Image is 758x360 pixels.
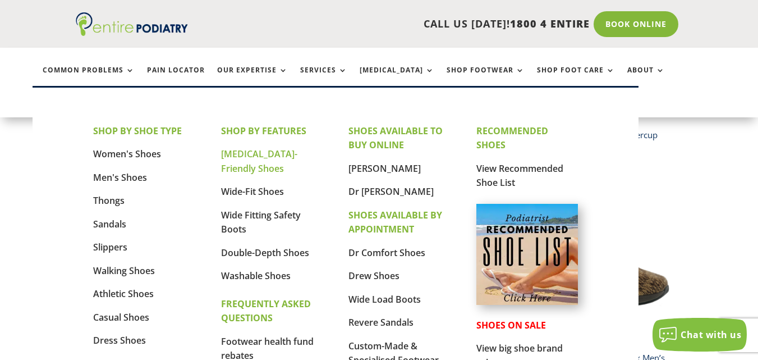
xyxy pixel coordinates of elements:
[147,66,205,90] a: Pain Locator
[653,318,747,352] button: Chat with us
[221,247,309,259] a: Double-Depth Shoes
[93,241,127,253] a: Slippers
[93,194,125,207] a: Thongs
[510,17,590,30] span: 1800 4 ENTIRE
[76,12,188,36] img: logo (1)
[476,162,563,189] a: View Recommended Shoe List
[93,171,147,184] a: Men's Shoes
[217,66,288,90] a: Our Expertise
[476,319,546,331] strong: SHOES ON SALE
[221,298,311,325] strong: FREQUENTLY ASKED QUESTIONS
[348,125,443,152] strong: SHOES AVAILABLE TO BUY ONLINE
[476,204,577,305] img: podiatrist-recommended-shoe-list-australia-entire-podiatry
[214,17,590,31] p: CALL US [DATE]!
[93,265,155,277] a: Walking Shoes
[93,288,154,300] a: Athletic Shoes
[348,162,421,175] a: [PERSON_NAME]
[221,209,301,236] a: Wide Fitting Safety Boots
[447,66,525,90] a: Shop Footwear
[221,270,291,282] a: Washable Shoes
[221,185,284,198] a: Wide-Fit Shoes
[348,270,399,282] a: Drew Shoes
[93,218,126,230] a: Sandals
[221,148,297,175] a: [MEDICAL_DATA]-Friendly Shoes
[627,66,665,90] a: About
[348,185,434,198] a: Dr [PERSON_NAME]
[360,66,434,90] a: [MEDICAL_DATA]
[93,148,161,160] a: Women's Shoes
[594,11,678,37] a: Book Online
[43,66,135,90] a: Common Problems
[348,316,414,329] a: Revere Sandals
[76,27,188,38] a: Entire Podiatry
[348,293,421,306] a: Wide Load Boots
[348,209,442,236] strong: SHOES AVAILABLE BY APPOINTMENT
[348,247,425,259] a: Dr Comfort Shoes
[476,125,548,152] strong: RECOMMENDED SHOES
[537,66,615,90] a: Shop Foot Care
[93,125,182,137] strong: SHOP BY SHOE TYPE
[300,66,347,90] a: Services
[221,125,306,137] strong: SHOP BY FEATURES
[93,311,149,323] a: Casual Shoes
[476,296,577,307] a: Podiatrist Recommended Shoe List Australia
[93,334,146,347] a: Dress Shoes
[681,329,741,341] span: Chat with us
